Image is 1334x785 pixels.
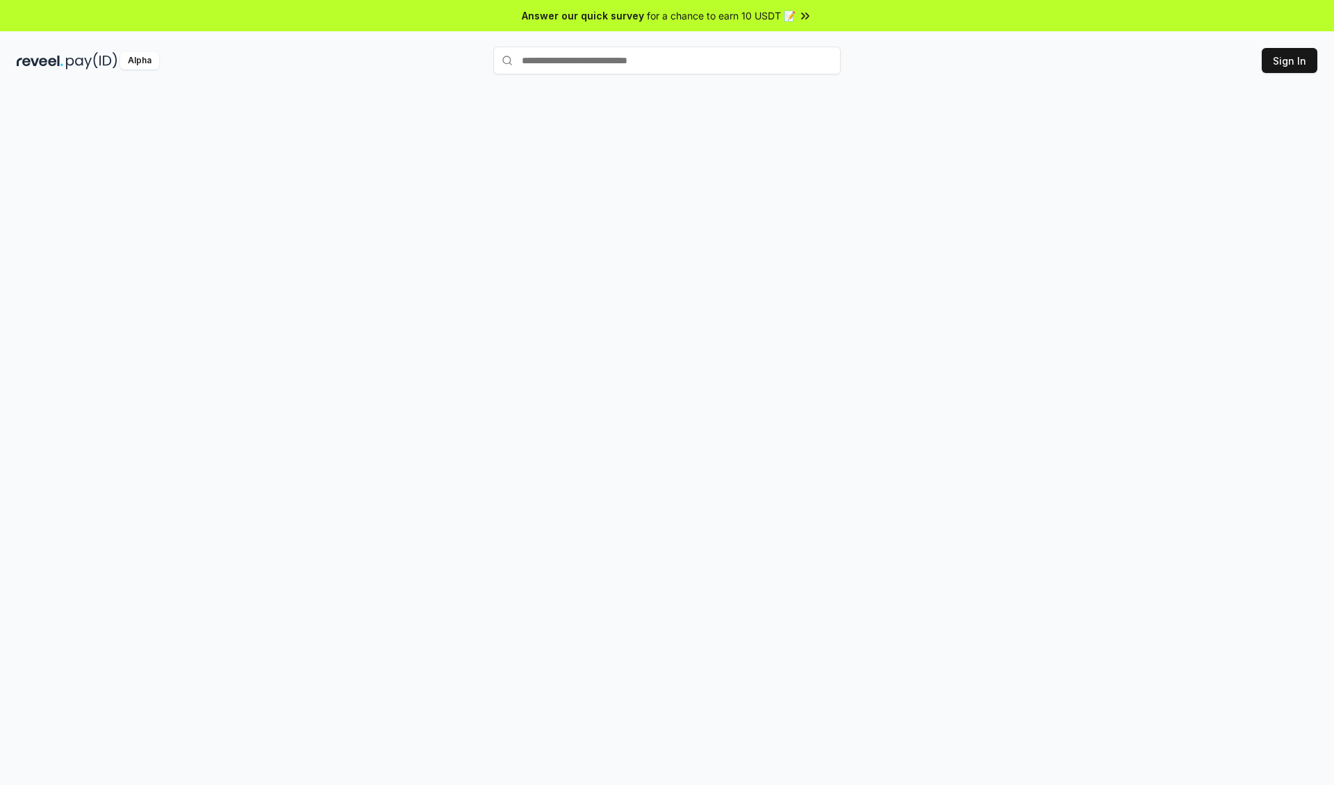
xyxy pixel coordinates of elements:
button: Sign In [1262,48,1317,73]
span: Answer our quick survey [522,8,644,23]
span: for a chance to earn 10 USDT 📝 [647,8,796,23]
img: reveel_dark [17,52,63,70]
div: Alpha [120,52,159,70]
img: pay_id [66,52,117,70]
